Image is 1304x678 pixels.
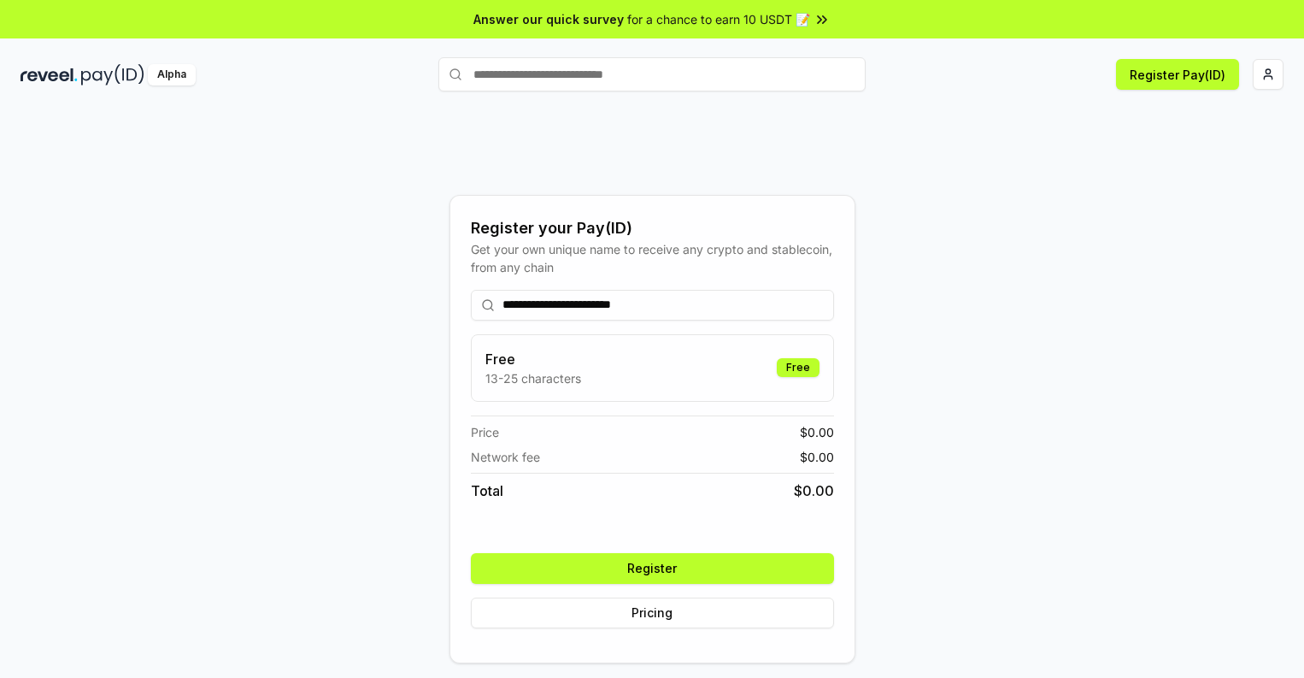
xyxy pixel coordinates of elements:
[485,349,581,369] h3: Free
[800,448,834,466] span: $ 0.00
[627,10,810,28] span: for a chance to earn 10 USDT 📝
[471,448,540,466] span: Network fee
[794,480,834,501] span: $ 0.00
[471,423,499,441] span: Price
[81,64,144,85] img: pay_id
[800,423,834,441] span: $ 0.00
[1116,59,1239,90] button: Register Pay(ID)
[471,480,503,501] span: Total
[471,598,834,628] button: Pricing
[485,369,581,387] p: 13-25 characters
[471,216,834,240] div: Register your Pay(ID)
[471,553,834,584] button: Register
[471,240,834,276] div: Get your own unique name to receive any crypto and stablecoin, from any chain
[473,10,624,28] span: Answer our quick survey
[21,64,78,85] img: reveel_dark
[777,358,819,377] div: Free
[148,64,196,85] div: Alpha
